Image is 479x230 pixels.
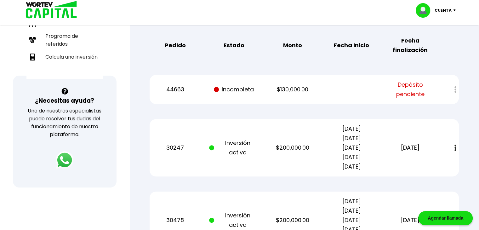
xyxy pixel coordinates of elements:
[416,3,435,18] img: profile-image
[385,216,435,225] p: [DATE]
[26,50,103,63] a: Calcula una inversión
[224,41,244,50] b: Estado
[150,216,200,225] p: 30478
[209,138,259,157] p: Inversión activa
[209,211,259,230] p: Inversión activa
[385,143,435,152] p: [DATE]
[29,54,36,60] img: calculadora-icon.17d418c4.svg
[385,36,435,55] b: Fecha finalización
[334,41,369,50] b: Fecha inicio
[435,6,452,15] p: Cuenta
[35,96,94,105] h3: ¿Necesitas ayuda?
[283,41,302,50] b: Monto
[150,85,200,94] p: 44663
[268,143,317,152] p: $200,000.00
[29,37,36,43] img: recomiendanos-icon.9b8e9327.svg
[327,124,376,171] p: [DATE] [DATE] [DATE] [DATE] [DATE]
[26,30,103,50] a: Programa de referidos
[268,85,317,94] p: $130,000.00
[452,9,460,11] img: icon-down
[385,80,435,99] span: Depósito pendiente
[209,85,259,94] p: Incompleta
[56,151,73,169] img: logos_whatsapp-icon.242b2217.svg
[150,143,200,152] p: 30247
[418,211,473,225] div: Agendar llamada
[164,41,185,50] b: Pedido
[268,216,317,225] p: $200,000.00
[21,107,108,138] p: Uno de nuestros especialistas puede resolver tus dudas del funcionamiento de nuestra plataforma.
